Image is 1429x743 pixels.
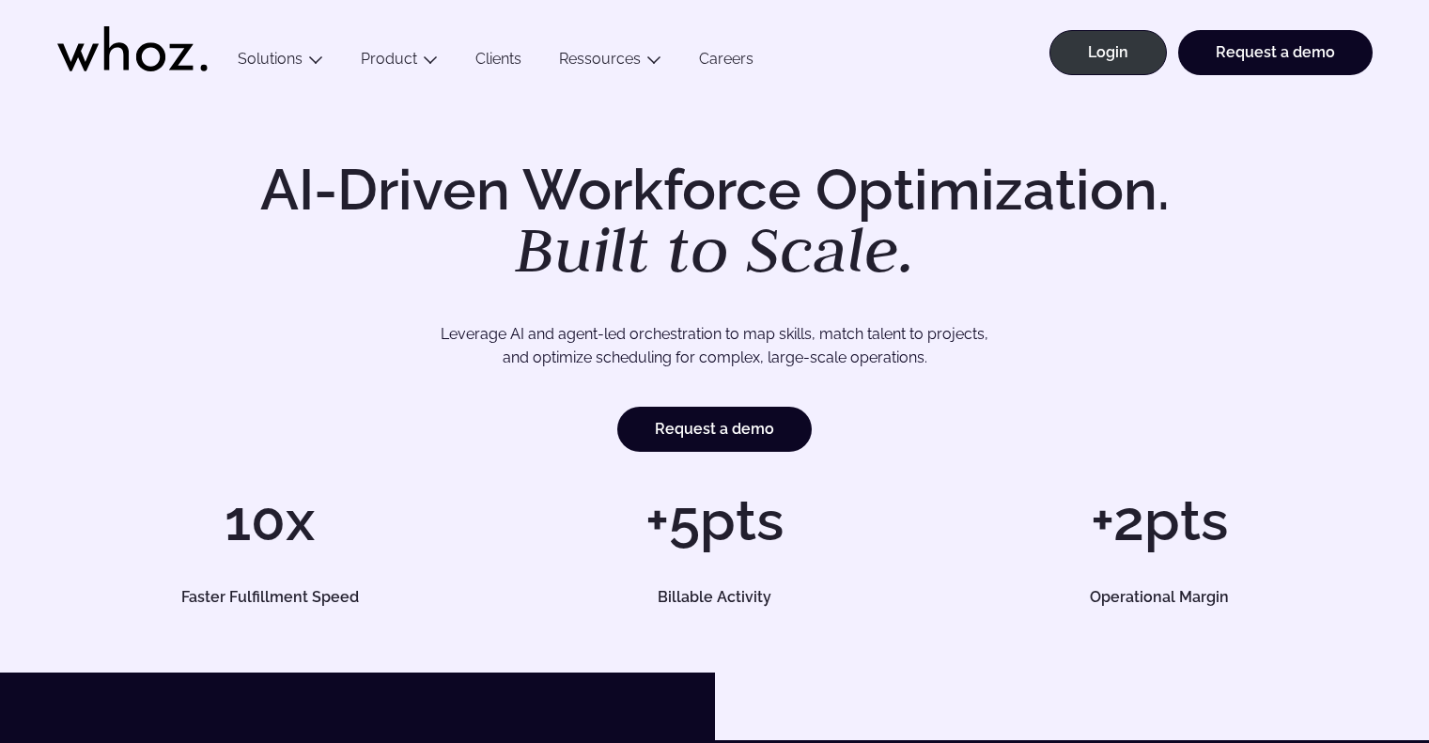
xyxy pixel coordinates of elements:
[234,162,1196,282] h1: AI-Driven Workforce Optimization.
[502,492,927,549] h1: +5pts
[219,50,342,75] button: Solutions
[559,50,641,68] a: Ressources
[342,50,457,75] button: Product
[78,590,461,605] h5: Faster Fulfillment Speed
[968,590,1351,605] h5: Operational Margin
[946,492,1372,549] h1: +2pts
[515,208,915,290] em: Built to Scale.
[540,50,680,75] button: Ressources
[617,407,812,452] a: Request a demo
[1049,30,1167,75] a: Login
[1178,30,1373,75] a: Request a demo
[123,322,1307,370] p: Leverage AI and agent-led orchestration to map skills, match talent to projects, and optimize sch...
[680,50,772,75] a: Careers
[361,50,417,68] a: Product
[523,590,907,605] h5: Billable Activity
[57,492,483,549] h1: 10x
[457,50,540,75] a: Clients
